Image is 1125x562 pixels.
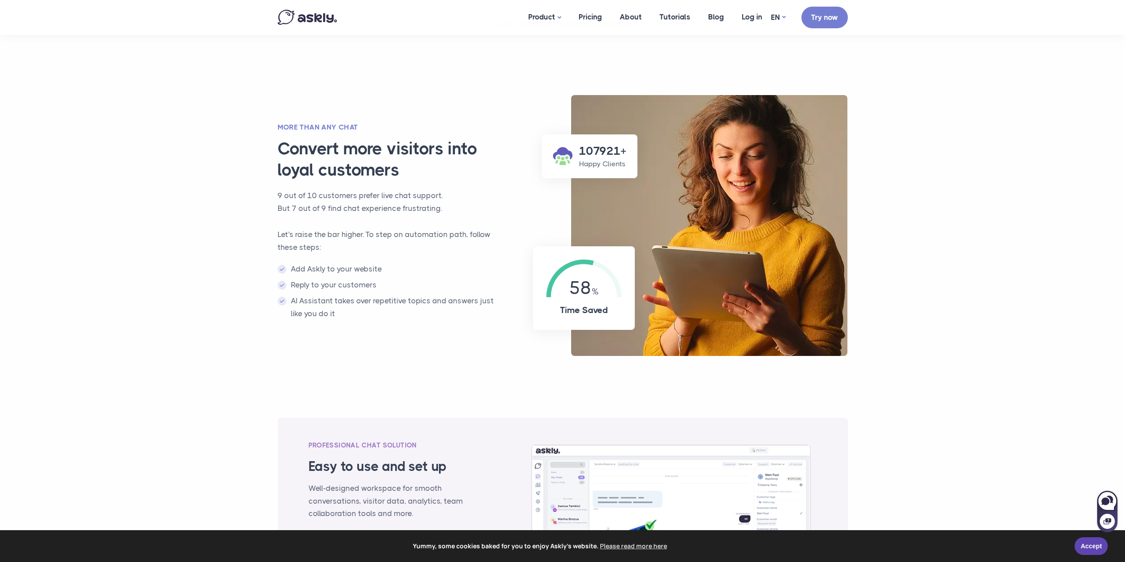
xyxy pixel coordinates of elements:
[278,202,505,215] p: But 7 out of 9 find chat experience frustrating.
[599,539,668,553] a: learn more about cookies
[278,138,516,180] h3: Convert more visitors into loyal customers
[278,122,505,132] h2: More than any chat
[801,7,848,28] a: Try now
[278,228,505,254] p: Let's raise the bar higher. To step on automation path, follow these steps:
[278,263,505,275] li: Add Askly to your website
[278,10,337,25] img: Askly
[771,11,786,24] a: EN
[579,159,626,169] p: Happy Clients
[579,143,626,159] h3: 107921+
[278,294,505,320] li: AI Assistant takes over repetitive topics and answers just like you do it
[278,279,505,291] li: Reply to your customers
[309,458,469,475] h3: Easy to use and set up
[278,189,505,202] p: 9 out of 10 customers prefer live chat support.
[309,440,469,451] div: PROFESSIONAL CHAT SOLUTION
[1075,537,1108,555] a: Accept
[309,482,469,520] p: Well-designed workspace for smooth conversations, visitor data, analytics, team collaboration too...
[546,260,622,297] div: 58
[546,304,622,317] h4: Time Saved
[13,539,1068,553] span: Yummy, some cookies baked for you to enjoy Askly's website.
[1096,489,1118,533] iframe: Askly chat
